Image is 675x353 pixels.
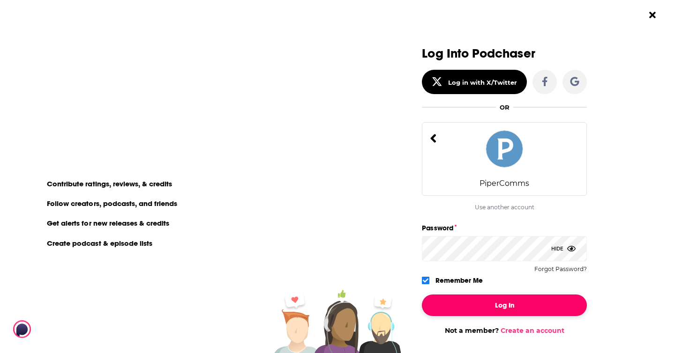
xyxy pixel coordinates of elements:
[41,237,159,249] li: Create podcast & episode lists
[41,161,229,170] li: On Podchaser you can:
[13,320,103,338] img: Podchaser - Follow, Share and Rate Podcasts
[500,103,510,111] div: OR
[41,197,184,209] li: Follow creators, podcasts, and friends
[501,326,564,335] a: Create an account
[551,236,576,261] div: Hide
[422,222,587,234] label: Password
[422,204,587,211] div: Use another account
[422,326,587,335] div: Not a member?
[644,6,661,24] button: Close Button
[422,294,587,316] button: Log In
[534,266,587,272] button: Forgot Password?
[422,47,587,60] h3: Log Into Podchaser
[435,274,483,287] label: Remember Me
[41,217,176,229] li: Get alerts for new releases & credits
[87,49,179,62] a: create an account
[41,177,179,190] li: Contribute ratings, reviews, & credits
[422,70,527,94] button: Log in with X/Twitter
[480,179,529,188] div: PiperComms
[448,79,517,86] div: Log in with X/Twitter
[13,320,96,338] a: Podchaser - Follow, Share and Rate Podcasts
[486,130,523,168] img: PiperComms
